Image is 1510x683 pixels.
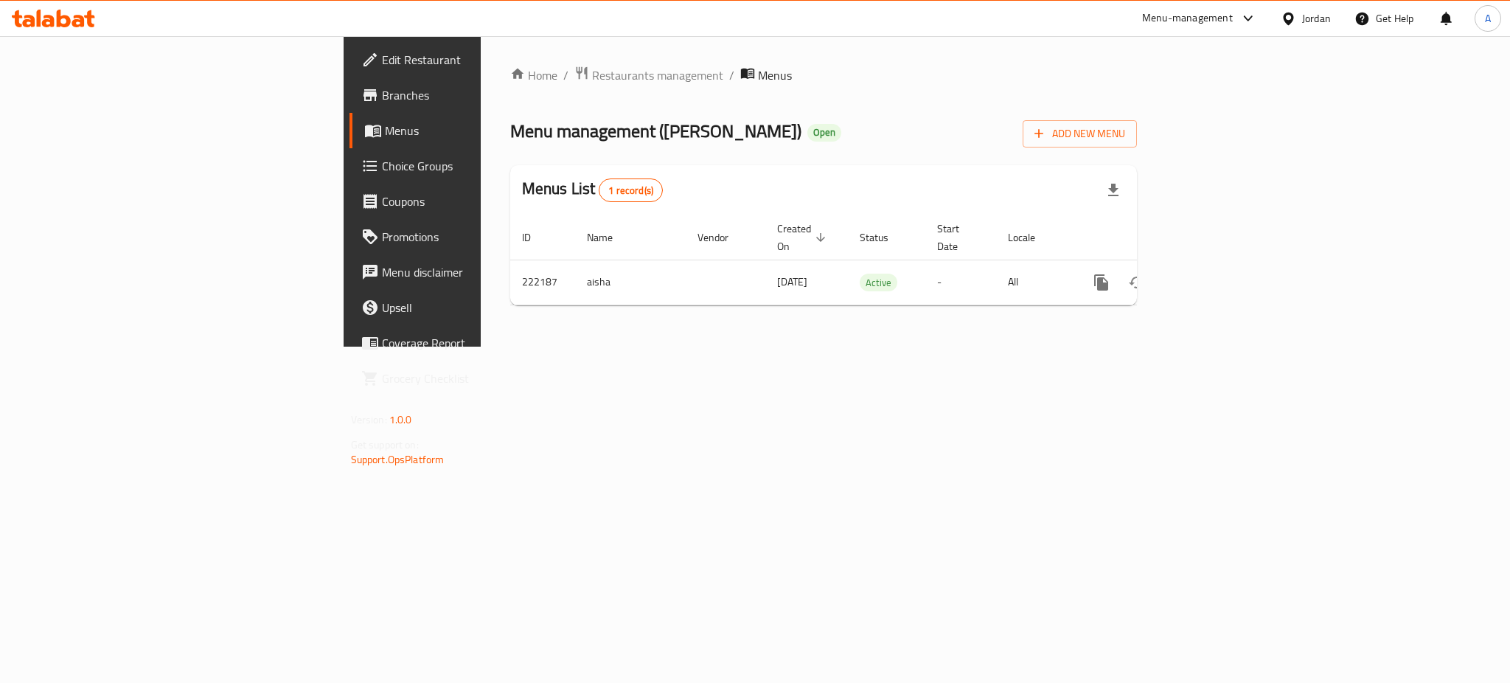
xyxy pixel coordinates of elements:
button: more [1084,265,1119,300]
span: 1 record(s) [599,184,662,198]
span: Start Date [937,220,978,255]
span: Locale [1008,229,1054,246]
h2: Menus List [522,178,663,202]
li: / [729,66,734,84]
td: - [925,260,996,305]
span: ID [522,229,550,246]
a: Support.OpsPlatform [351,450,445,469]
a: Upsell [349,290,596,325]
span: Name [587,229,632,246]
span: Add New Menu [1034,125,1125,143]
span: Menus [758,66,792,84]
span: Coverage Report [382,334,584,352]
a: Restaurants management [574,66,723,85]
span: Restaurants management [592,66,723,84]
span: Menu management ( [PERSON_NAME] ) [510,114,801,148]
span: Active [860,274,897,291]
span: Coupons [382,193,584,210]
a: Coverage Report [349,325,596,361]
div: Export file [1096,173,1131,208]
span: [DATE] [777,272,807,291]
table: enhanced table [510,215,1237,305]
nav: breadcrumb [510,66,1138,85]
span: Vendor [697,229,748,246]
a: Menu disclaimer [349,254,596,290]
span: Edit Restaurant [382,51,584,69]
div: Jordan [1302,10,1331,27]
span: 1.0.0 [389,410,412,429]
a: Grocery Checklist [349,361,596,396]
span: Get support on: [351,435,419,454]
button: Add New Menu [1023,120,1137,148]
span: Status [860,229,908,246]
td: All [996,260,1072,305]
button: Change Status [1119,265,1155,300]
th: Actions [1072,215,1237,260]
span: Choice Groups [382,157,584,175]
div: Open [807,124,841,142]
span: Upsell [382,299,584,316]
span: Menu disclaimer [382,263,584,281]
a: Choice Groups [349,148,596,184]
span: Menus [385,122,584,139]
td: aisha [575,260,686,305]
span: Branches [382,86,584,104]
div: Menu-management [1142,10,1233,27]
a: Coupons [349,184,596,219]
div: Total records count [599,178,663,202]
span: Grocery Checklist [382,370,584,387]
span: Created On [777,220,830,255]
a: Branches [349,77,596,113]
span: A [1485,10,1491,27]
a: Menus [349,113,596,148]
a: Edit Restaurant [349,42,596,77]
span: Promotions [382,228,584,246]
a: Promotions [349,219,596,254]
span: Version: [351,410,387,429]
span: Open [807,126,841,139]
